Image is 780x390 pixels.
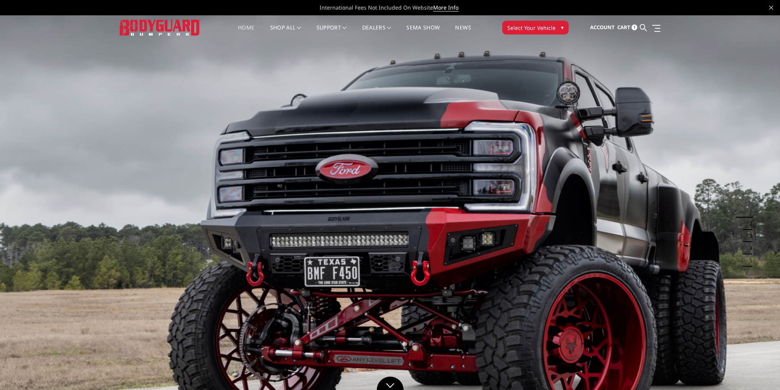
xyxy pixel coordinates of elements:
[433,4,458,11] a: More Info
[617,24,630,31] span: Cart
[377,377,404,390] a: Click to Down
[120,20,200,35] img: BODYGUARD BUMPERS
[745,218,752,230] button: 2 of 5
[745,205,752,218] button: 1 of 5
[561,23,564,31] span: ▾
[745,242,752,254] button: 4 of 5
[742,353,780,390] iframe: Chat Widget
[590,17,615,38] a: Account
[507,24,556,32] span: Select Your Vehicle
[362,25,391,40] a: Dealers
[455,25,471,40] a: News
[502,21,569,34] button: Select Your Vehicle
[317,25,347,40] a: Support
[745,254,752,267] button: 5 of 5
[745,230,752,242] button: 3 of 5
[590,24,615,31] span: Account
[617,17,637,38] a: Cart 1
[270,25,301,40] a: shop all
[406,25,440,40] a: SEMA Show
[632,25,637,30] span: 1
[238,25,254,40] a: Home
